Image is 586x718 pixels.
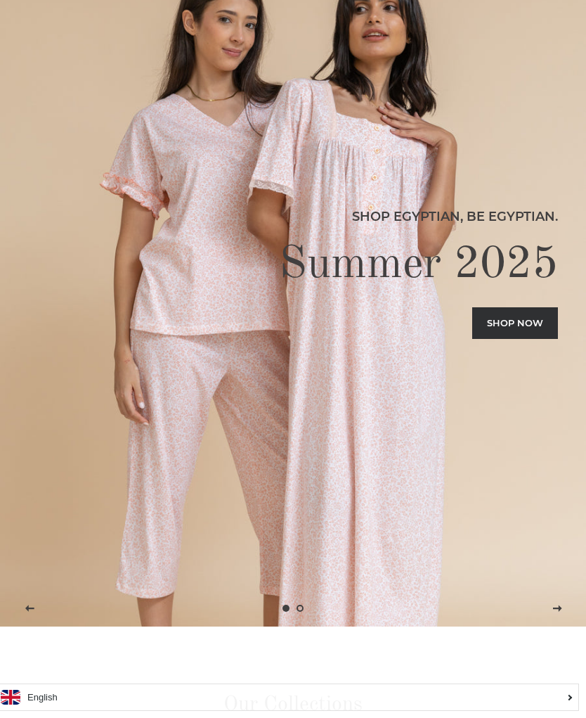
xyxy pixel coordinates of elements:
[1,690,571,705] a: English
[540,591,575,627] button: Next slide
[13,591,48,627] button: Previous slide
[472,307,558,338] a: Shop now
[279,601,293,615] a: Slide 1, current
[28,207,559,226] p: Shop Egyptian, Be Egyptian.
[293,601,307,615] a: Load slide 2
[28,237,559,293] h2: Summer 2025
[27,693,58,702] i: English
